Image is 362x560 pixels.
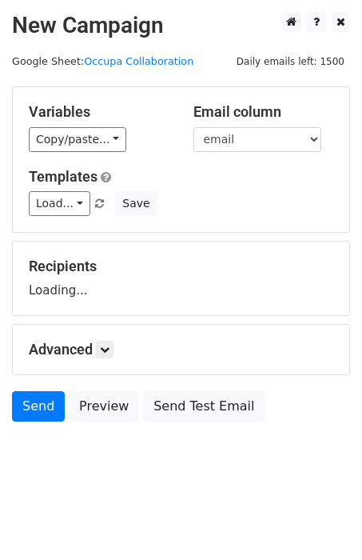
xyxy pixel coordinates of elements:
[69,391,139,422] a: Preview
[231,55,350,67] a: Daily emails left: 1500
[29,258,333,299] div: Loading...
[29,168,97,185] a: Templates
[29,103,169,121] h5: Variables
[12,12,350,39] h2: New Campaign
[84,55,193,67] a: Occupa Collaboration
[29,258,333,275] h5: Recipients
[115,191,157,216] button: Save
[231,53,350,70] span: Daily emails left: 1500
[193,103,334,121] h5: Email column
[29,127,126,152] a: Copy/paste...
[29,341,333,358] h5: Advanced
[12,391,65,422] a: Send
[12,55,193,67] small: Google Sheet:
[143,391,265,422] a: Send Test Email
[29,191,90,216] a: Load...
